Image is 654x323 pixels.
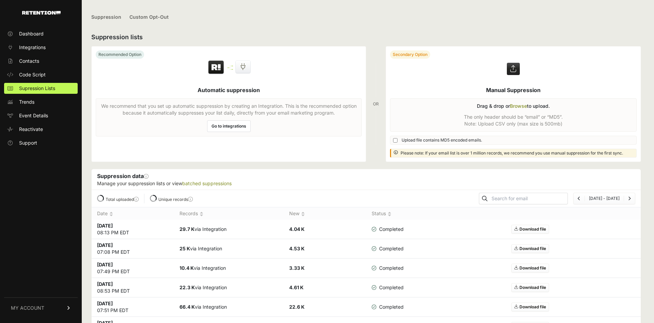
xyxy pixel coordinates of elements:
[22,11,61,15] img: Retention.com
[4,28,78,39] a: Dashboard
[19,58,39,64] span: Contacts
[372,245,404,252] span: Completed
[92,259,174,278] td: 07:49 PM EDT
[180,246,190,251] strong: 25 K
[198,86,260,94] h5: Automatic suppression
[511,303,549,311] a: Download file
[19,126,43,133] span: Reactivate
[174,278,284,297] td: via Integration
[4,69,78,80] a: Code Script
[207,60,225,75] img: Retention
[372,284,404,291] span: Completed
[4,124,78,135] a: Reactivate
[4,137,78,148] a: Support
[97,242,113,248] strong: [DATE]
[180,284,195,290] strong: 22.3 K
[228,69,233,70] img: integration
[129,10,169,26] a: Custom Opt-Out
[11,305,44,311] span: MY ACCOUNT
[511,244,549,253] a: Download file
[158,197,193,202] label: Unique records
[96,50,144,59] div: Recommended Option
[97,180,635,187] p: Manage your suppression lists or view
[4,297,78,318] a: MY ACCOUNT
[180,226,194,232] strong: 29.7 K
[4,110,78,121] a: Event Details
[19,30,44,37] span: Dashboard
[92,169,641,190] div: Suppression data
[511,264,549,273] a: Download file
[289,265,305,271] strong: 3.33 K
[91,32,641,42] h2: Suppression lists
[4,83,78,94] a: Supression Lists
[180,265,194,271] strong: 10.4 K
[372,304,404,310] span: Completed
[97,300,113,306] strong: [DATE]
[174,297,284,317] td: via Integration
[91,10,121,26] a: Suppression
[92,220,174,239] td: 08:13 PM EDT
[174,207,284,220] th: Records
[92,278,174,297] td: 08:53 PM EDT
[366,207,421,220] th: Status
[573,193,635,204] nav: Page navigation
[228,65,233,67] img: integration
[4,97,78,107] a: Trends
[97,262,113,267] strong: [DATE]
[182,180,232,186] a: batched suppressions
[19,85,55,92] span: Supression Lists
[511,283,549,292] a: Download file
[388,211,391,217] img: no_sort-eaf950dc5ab64cae54d48a5578032e96f70b2ecb7d747501f34c8f2db400fb66.gif
[19,112,48,119] span: Event Details
[289,226,305,232] strong: 4.04 K
[373,46,379,162] div: OR
[92,207,174,220] th: Date
[19,44,46,51] span: Integrations
[92,297,174,317] td: 07:51 PM EDT
[372,265,404,271] span: Completed
[4,42,78,53] a: Integrations
[393,138,398,143] input: Upload file contains MD5 encoded emails.
[289,304,305,310] strong: 22.6 K
[284,207,366,220] th: New
[228,67,233,68] img: integration
[490,194,567,203] input: Search for email
[585,196,624,201] li: [DATE] - [DATE]
[200,211,203,217] img: no_sort-eaf950dc5ab64cae54d48a5578032e96f70b2ecb7d747501f34c8f2db400fb66.gif
[207,120,251,132] a: Go to integrations
[174,239,284,259] td: via Integration
[97,281,113,287] strong: [DATE]
[97,223,113,229] strong: [DATE]
[19,99,34,105] span: Trends
[402,137,482,143] span: Upload file contains MD5 encoded emails.
[301,211,305,217] img: no_sort-eaf950dc5ab64cae54d48a5578032e96f70b2ecb7d747501f34c8f2db400fb66.gif
[174,220,284,239] td: via Integration
[4,56,78,67] a: Contacts
[92,239,174,259] td: 07:08 PM EDT
[106,197,139,202] label: Total uploaded
[372,226,404,233] span: Completed
[289,284,303,290] strong: 4.61 K
[174,259,284,278] td: via Integration
[289,246,305,251] strong: 4.53 K
[100,103,357,116] p: We recommend that you set up automatic suppression by creating an Integration. This is the recomm...
[578,196,580,201] a: Previous
[19,71,46,78] span: Code Script
[19,140,37,146] span: Support
[511,225,549,234] a: Download file
[180,304,195,310] strong: 66.4 K
[109,211,113,217] img: no_sort-eaf950dc5ab64cae54d48a5578032e96f70b2ecb7d747501f34c8f2db400fb66.gif
[628,196,631,201] a: Next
